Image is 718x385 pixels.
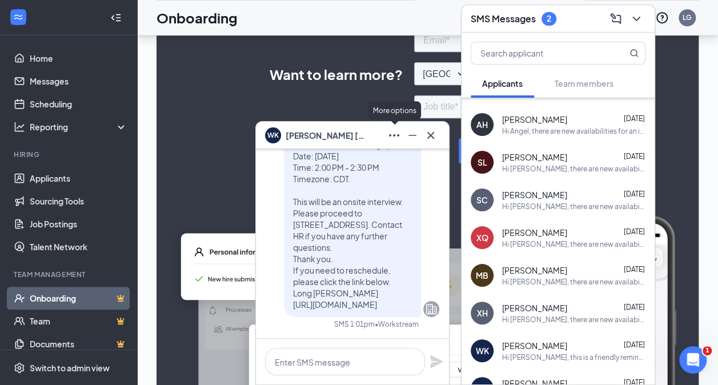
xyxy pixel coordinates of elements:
[424,302,438,316] svg: Company
[502,227,567,238] span: [PERSON_NAME]
[30,70,127,93] a: Messages
[387,129,401,142] svg: Ellipses
[110,12,122,23] svg: Collapse
[403,126,422,145] button: Minimize
[482,78,523,89] span: Applicants
[502,202,645,211] div: Hi [PERSON_NAME], there are new availabilities for an interview. This is a reminder to schedule y...
[502,151,567,163] span: [PERSON_NAME]
[477,307,488,319] div: XH
[270,64,403,85] span: Want to learn more?
[286,129,366,142] span: [PERSON_NAME] [PERSON_NAME]
[502,164,645,174] div: Hi [PERSON_NAME], there are new availabilities for an interview. This is a reminder to schedule y...
[30,212,127,235] a: Job Postings
[14,362,25,374] svg: Settings
[624,152,645,161] span: [DATE]
[502,114,567,125] span: [PERSON_NAME]
[14,270,125,279] div: Team Management
[471,13,536,25] h3: SMS Messages
[609,12,623,26] svg: ComposeMessage
[30,167,127,190] a: Applicants
[624,303,645,311] span: [DATE]
[679,346,707,374] iframe: Intercom live chat
[655,11,669,25] svg: QuestionInfo
[30,190,127,212] a: Sourcing Tools
[627,10,645,28] button: ChevronDown
[385,126,403,145] button: Ellipses
[30,310,127,332] a: TeamCrown
[502,277,645,287] div: Hi [PERSON_NAME], there are new availabilities for an interview. This is a reminder to schedule y...
[607,10,625,28] button: ComposeMessage
[502,264,567,276] span: [PERSON_NAME]
[624,227,645,236] span: [DATE]
[502,302,567,314] span: [PERSON_NAME]
[502,352,645,362] div: Hi [PERSON_NAME], this is a friendly reminder. Your meeting with Long [PERSON_NAME] for Team Memb...
[624,265,645,274] span: [DATE]
[30,93,127,115] a: Scheduling
[502,239,645,249] div: Hi [PERSON_NAME], there are new availabilities for an interview. This is a reminder to schedule y...
[476,345,489,356] div: WK
[375,319,419,329] span: • Workstream
[502,189,567,200] span: [PERSON_NAME]
[555,78,613,89] span: Team members
[683,13,692,22] div: LG
[14,150,125,159] div: Hiring
[30,47,127,70] a: Home
[502,126,645,136] div: Hi Angel, there are new availabilities for an interview. This is a reminder to schedule your inte...
[406,129,419,142] svg: Minimize
[30,121,128,133] div: Reporting
[368,101,421,120] div: More options
[624,340,645,349] span: [DATE]
[624,114,645,123] span: [DATE]
[703,346,712,355] span: 1
[476,232,488,243] div: XQ
[476,194,488,206] div: SC
[502,340,567,351] span: [PERSON_NAME]
[30,287,127,310] a: OnboardingCrown
[422,126,440,145] button: Cross
[624,190,645,198] span: [DATE]
[629,12,643,26] svg: ChevronDown
[476,119,488,130] div: AH
[13,11,24,23] svg: WorkstreamLogo
[30,235,127,258] a: Talent Network
[157,8,238,27] h1: Onboarding
[478,157,487,168] div: SL
[334,319,375,329] div: SMS 1:01pm
[476,270,488,281] div: MB
[547,14,551,23] div: 2
[430,355,443,368] svg: Plane
[30,332,127,355] a: DocumentsCrown
[471,42,607,64] input: Search applicant
[424,129,438,142] svg: Cross
[14,121,25,133] svg: Analysis
[502,315,645,324] div: Hi [PERSON_NAME], there are new availabilities for an interview. This is a reminder to schedule y...
[629,49,639,58] svg: MagnifyingGlass
[30,362,110,374] div: Switch to admin view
